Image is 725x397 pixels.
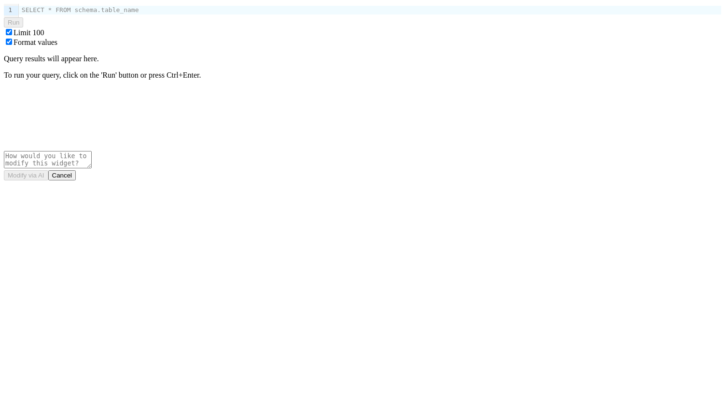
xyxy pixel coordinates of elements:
[14,28,44,37] label: Limit 100
[4,71,721,80] p: To run your query, click on the 'Run' button or press Ctrl+Enter.
[4,55,721,63] p: Query results will appear here.
[48,170,76,180] button: Cancel
[4,170,48,180] button: Modify via AI
[4,17,23,27] button: Run
[4,6,14,15] div: 1
[14,38,57,46] label: Format values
